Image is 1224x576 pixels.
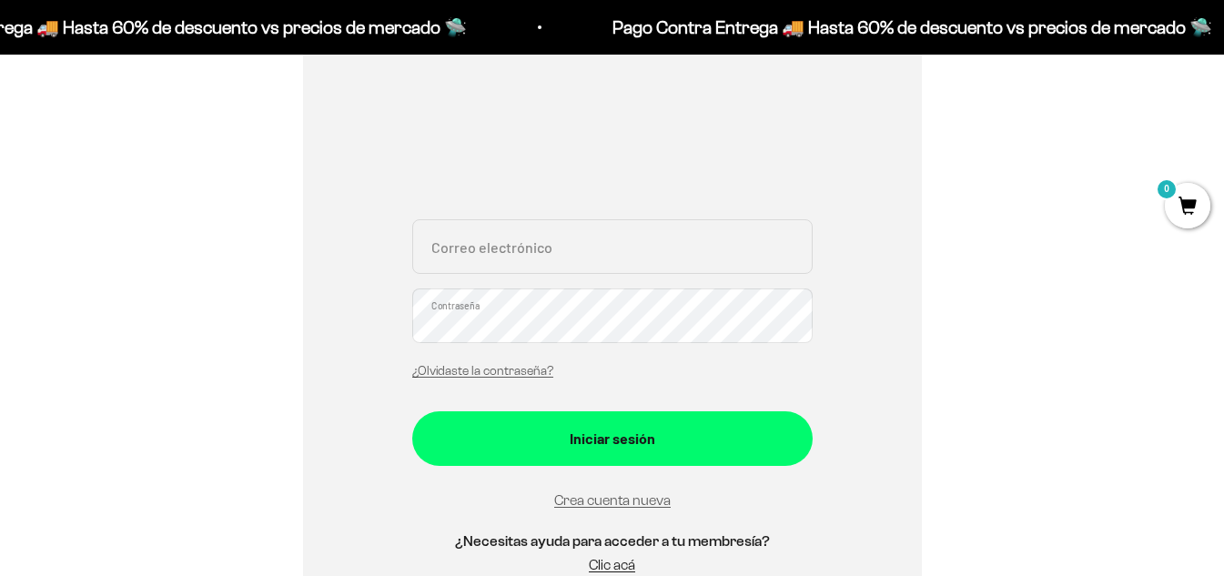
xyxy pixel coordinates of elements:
[612,13,1212,42] p: Pago Contra Entrega 🚚 Hasta 60% de descuento vs precios de mercado 🛸
[412,364,553,378] a: ¿Olvidaste la contraseña?
[449,427,776,450] div: Iniciar sesión
[589,557,635,572] a: Clic acá
[554,492,671,508] a: Crea cuenta nueva
[1165,197,1210,217] a: 0
[1156,178,1178,200] mark: 0
[412,89,813,197] iframe: Social Login Buttons
[412,411,813,466] button: Iniciar sesión
[412,530,813,553] h5: ¿Necesitas ayuda para acceder a tu membresía?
